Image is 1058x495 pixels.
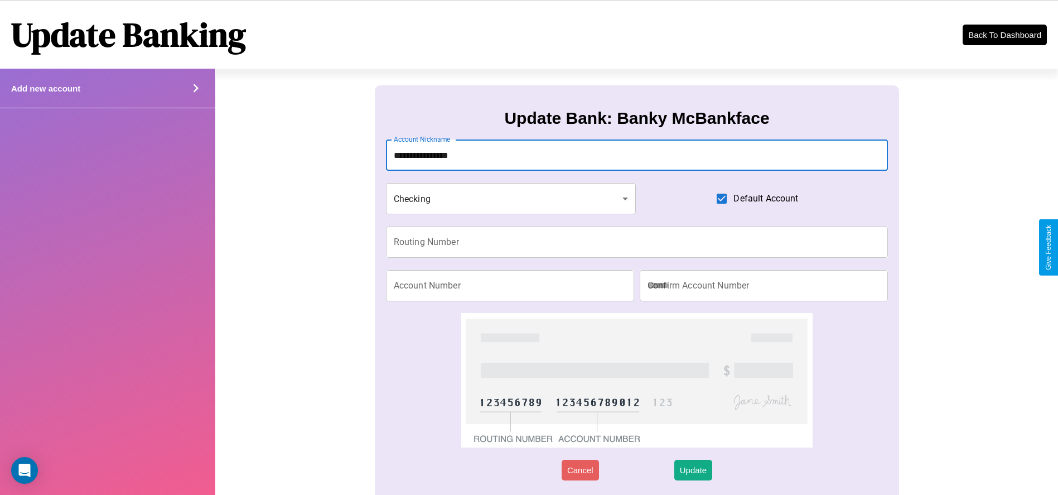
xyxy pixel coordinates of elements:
[733,192,798,205] span: Default Account
[394,134,451,144] label: Account Nickname
[963,25,1047,45] button: Back To Dashboard
[386,183,636,214] div: Checking
[504,109,769,128] h3: Update Bank: Banky McBankface
[461,313,813,448] img: check
[11,12,246,57] h1: Update Banking
[1045,225,1052,270] div: Give Feedback
[11,457,38,484] div: Open Intercom Messenger
[674,460,712,480] button: Update
[562,460,599,480] button: Cancel
[11,84,80,93] h4: Add new account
